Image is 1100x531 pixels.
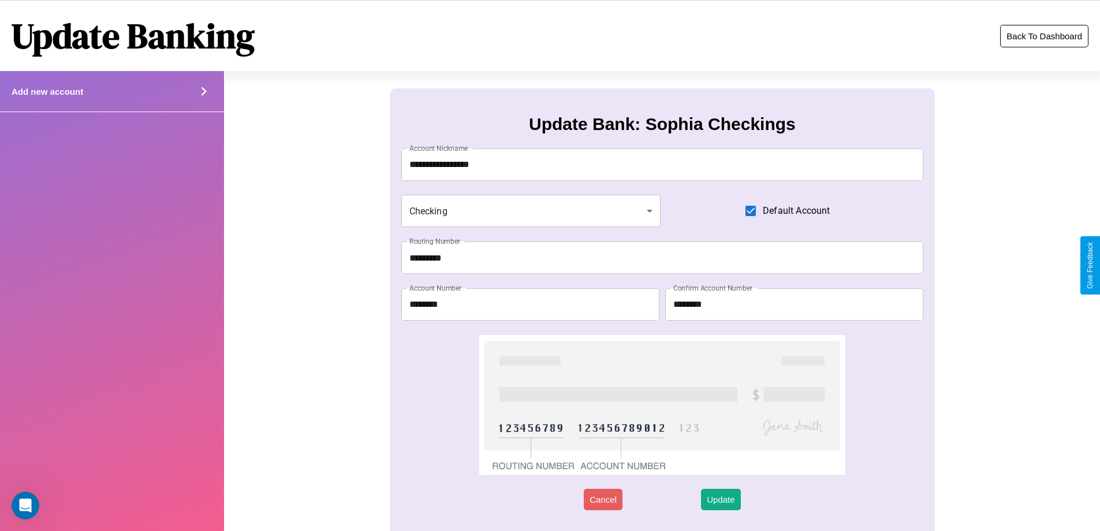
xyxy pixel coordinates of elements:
[401,195,661,227] div: Checking
[409,236,460,246] label: Routing Number
[529,114,796,134] h3: Update Bank: Sophia Checkings
[673,283,752,293] label: Confirm Account Number
[12,12,255,60] h1: Update Banking
[1086,242,1094,289] div: Give Feedback
[584,489,622,510] button: Cancel
[1000,25,1088,47] button: Back To Dashboard
[409,143,468,153] label: Account Nickname
[701,489,740,510] button: Update
[409,283,461,293] label: Account Number
[763,204,830,218] span: Default Account
[12,87,83,96] h4: Add new account
[479,335,845,475] img: check
[12,492,39,519] iframe: Intercom live chat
